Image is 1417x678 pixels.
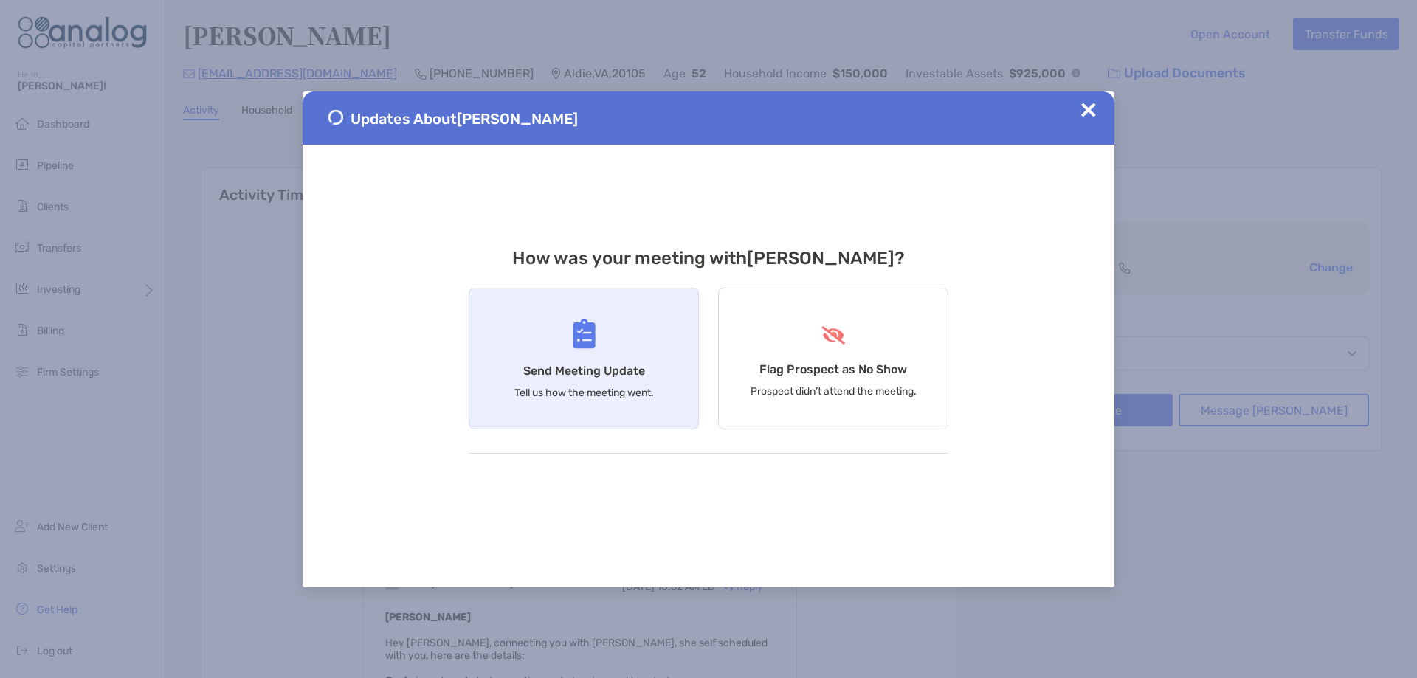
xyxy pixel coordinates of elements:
p: Prospect didn’t attend the meeting. [751,385,917,398]
h4: Send Meeting Update [523,364,645,378]
img: Flag Prospect as No Show [820,326,847,345]
h3: How was your meeting with [PERSON_NAME] ? [469,248,948,269]
span: Updates About [PERSON_NAME] [351,110,578,128]
img: Close Updates Zoe [1081,103,1096,117]
p: Tell us how the meeting went. [514,387,654,399]
img: Send Meeting Update [573,319,596,349]
h4: Flag Prospect as No Show [759,362,907,376]
img: Send Meeting Update 1 [328,110,343,125]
